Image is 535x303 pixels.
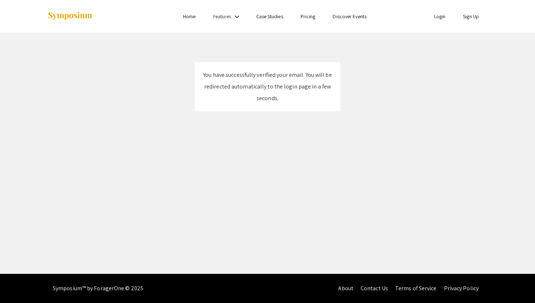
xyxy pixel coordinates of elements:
a: Home [183,13,195,20]
div: You have successfully verified your email. You will be redirected automatically to the login page... [202,69,333,104]
iframe: Chat [5,270,31,298]
div: Symposium™ by ForagerOne © 2025 [53,274,143,303]
a: Case Studies [256,13,283,20]
a: Terms of Service [395,284,437,292]
a: Privacy Policy [444,284,479,292]
a: Discover Events [333,13,366,20]
a: Features [213,13,231,20]
img: Symposium by ForagerOne [47,11,93,21]
a: Contact Us [361,284,388,292]
a: Sign Up [463,13,479,20]
a: Pricing [301,13,316,20]
a: Login [434,13,446,20]
mat-icon: Expand Features list [233,12,241,21]
a: About [338,284,353,292]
